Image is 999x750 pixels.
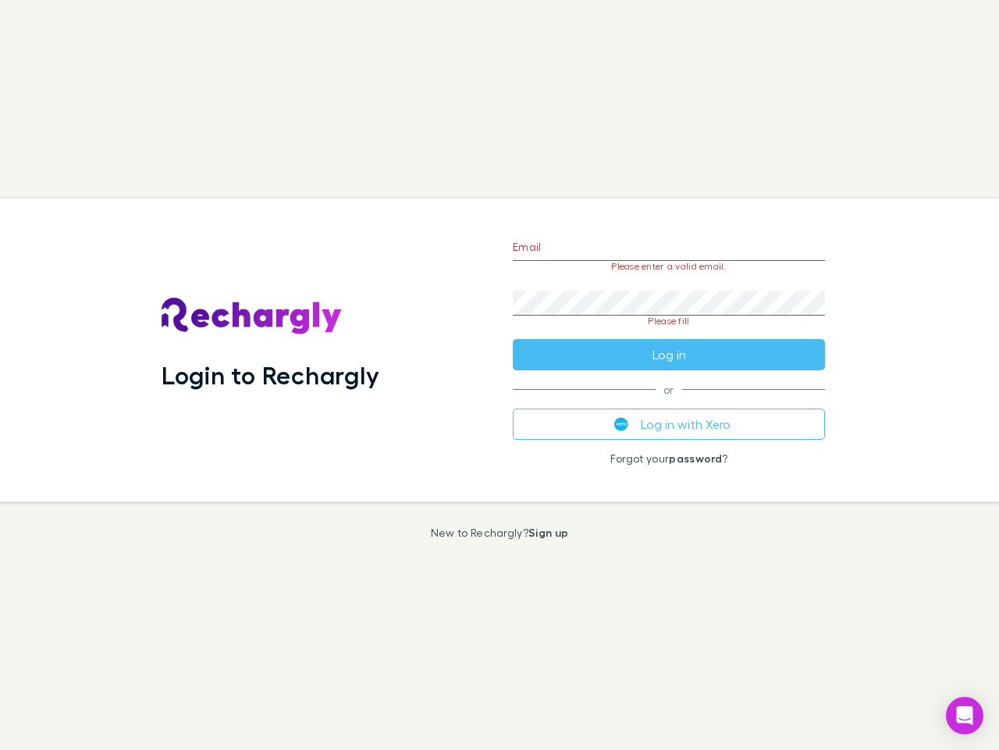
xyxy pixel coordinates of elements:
a: Sign up [528,526,568,539]
button: Log in [513,339,825,370]
span: or [513,389,825,390]
p: Please enter a valid email. [513,261,825,272]
div: Open Intercom Messenger [946,697,983,734]
p: Please fill [513,316,825,327]
img: Xero's logo [614,417,628,431]
button: Log in with Xero [513,409,825,440]
h1: Login to Rechargly [162,360,379,390]
a: password [669,452,722,465]
p: New to Rechargly? [431,527,569,539]
p: Forgot your ? [513,452,825,465]
img: Rechargly's Logo [162,298,343,335]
